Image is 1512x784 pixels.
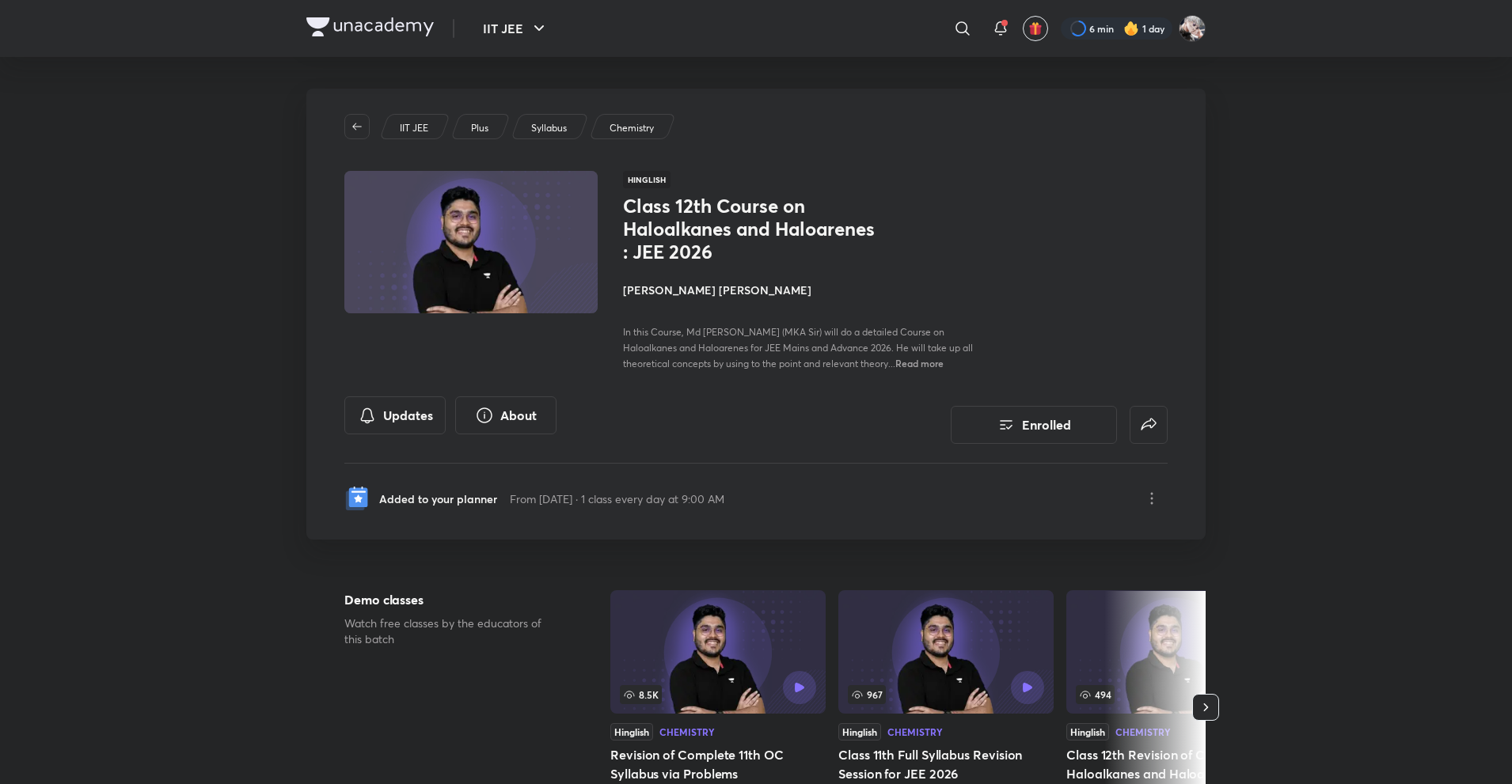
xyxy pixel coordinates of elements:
[529,121,570,135] a: Syllabus
[306,17,434,36] img: Company Logo
[623,326,973,369] span: In this Course, Md [PERSON_NAME] (MKA Sir) will do a detailed Course on Haloalkanes and Haloarene...
[531,121,567,135] p: Syllabus
[895,357,944,369] span: Read more
[306,17,434,40] a: Company Logo
[623,282,978,298] h4: [PERSON_NAME] [PERSON_NAME]
[344,590,560,609] h5: Demo classes
[510,490,724,507] p: From [DATE] · 1 class every day at 9:00 AM
[610,723,653,740] div: Hinglish
[838,723,881,740] div: Hinglish
[887,727,943,737] div: Chemistry
[469,121,492,135] a: Plus
[610,121,654,135] p: Chemistry
[610,745,826,783] h5: Revision of Complete 11th OC Syllabus via Problems
[455,396,557,434] button: About
[623,195,882,263] h1: Class 12th Course on Haloalkanes and Haloarenes : JEE 2026
[951,406,1117,444] button: Enrolled
[1130,406,1168,444] button: false
[1076,685,1115,704] span: 494
[471,121,488,135] p: Plus
[342,169,600,315] img: Thumbnail
[379,490,497,507] p: Added to your planner
[838,745,1054,783] h5: Class 11th Full Syllabus Revision Session for JEE 2026
[1028,21,1043,36] img: avatar
[344,396,446,434] button: Updates
[1023,16,1048,41] button: avatar
[344,615,560,647] p: Watch free classes by the educators of this batch
[1066,745,1282,783] h5: Class 12th Revision of Complete Haloalkanes and Haloarenes
[473,13,558,44] button: IIT JEE
[397,121,431,135] a: IIT JEE
[1123,21,1139,36] img: streak
[1179,15,1206,42] img: Navin Raj
[848,685,886,704] span: 967
[607,121,657,135] a: Chemistry
[620,685,662,704] span: 8.5K
[400,121,428,135] p: IIT JEE
[659,727,715,737] div: Chemistry
[1066,723,1109,740] div: Hinglish
[623,171,671,188] span: Hinglish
